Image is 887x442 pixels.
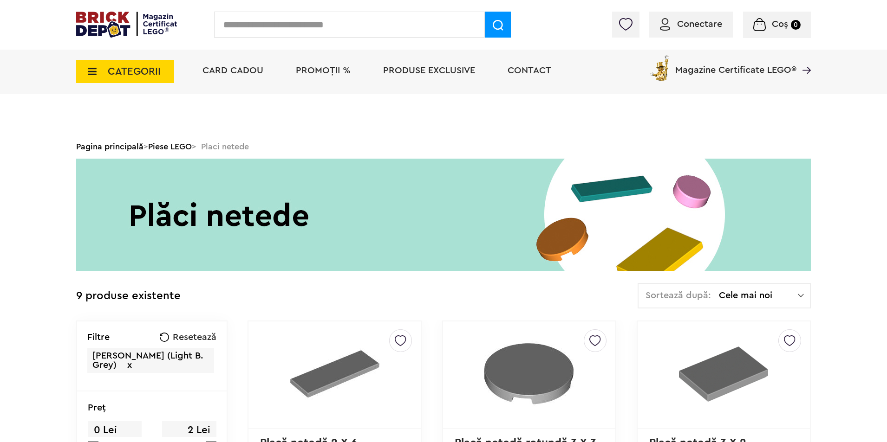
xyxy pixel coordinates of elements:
span: Conectare [677,19,722,29]
span: 2 Lei [162,421,216,439]
a: Pagina principală [76,142,143,151]
span: Magazine Certificate LEGO® [675,53,796,75]
a: Produse exclusive [383,66,475,75]
a: Magazine Certificate LEGO® [796,53,811,63]
small: 0 [791,20,801,30]
span: CATEGORII [108,66,161,77]
a: PROMOȚII % [296,66,351,75]
span: Resetează [173,333,216,342]
span: Sortează după: [646,291,711,300]
span: 0 Lei [88,421,142,439]
span: x [127,360,132,370]
a: Piese LEGO [148,142,192,151]
span: [PERSON_NAME] (Light B. Grey) [92,351,203,370]
p: Filtre [87,333,110,342]
img: Placă netedă 2 X 6 [290,329,379,418]
img: Placi netede [76,159,811,271]
span: Cele mai noi [719,291,798,300]
div: > > Placi netede [76,135,811,159]
div: 9 produse existente [76,283,181,309]
p: Preţ [88,403,106,412]
span: Coș [772,19,788,29]
img: Placă netedă 3 X 2 [679,329,768,418]
a: Conectare [660,19,722,29]
a: Card Cadou [202,66,263,75]
a: Contact [508,66,551,75]
img: Placă netedă rotundă 3 X 3 [484,329,574,418]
